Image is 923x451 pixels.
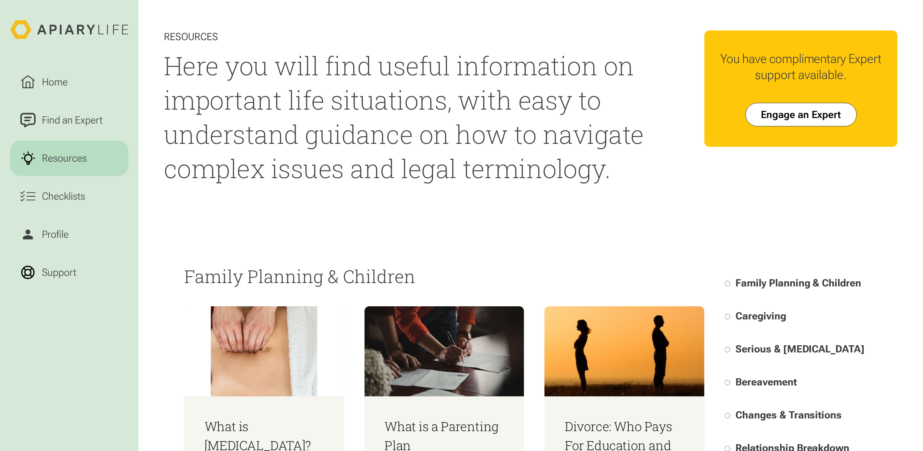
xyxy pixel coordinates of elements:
[39,113,105,128] div: Find an Expert
[10,255,128,290] a: Support
[164,30,652,43] div: Resources
[39,151,89,166] div: Resources
[735,343,865,355] span: Serious & [MEDICAL_DATA]
[39,227,71,242] div: Profile
[715,51,887,82] div: You have complimentary Expert support available.
[725,281,730,286] input: Family Planning & Children
[184,267,705,286] h2: Family Planning & Children
[725,413,730,418] input: Changes & Transitions
[725,347,730,352] input: Serious & [MEDICAL_DATA]
[10,102,128,138] a: Find an Expert
[10,217,128,252] a: Profile
[725,314,730,319] input: Caregiving
[735,277,862,289] span: Family Planning & Children
[10,140,128,176] a: Resources
[746,103,857,126] a: Engage an Expert
[735,310,786,322] span: Caregiving
[725,380,730,385] input: Bereavement
[39,265,79,280] div: Support
[10,179,128,214] a: Checklists
[735,409,842,421] span: Changes & Transitions
[39,189,88,204] div: Checklists
[164,48,652,185] h1: Here you will find useful information on important life situations, with easy to understand guida...
[10,64,128,100] a: Home
[39,74,70,90] div: Home
[735,376,797,388] span: Bereavement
